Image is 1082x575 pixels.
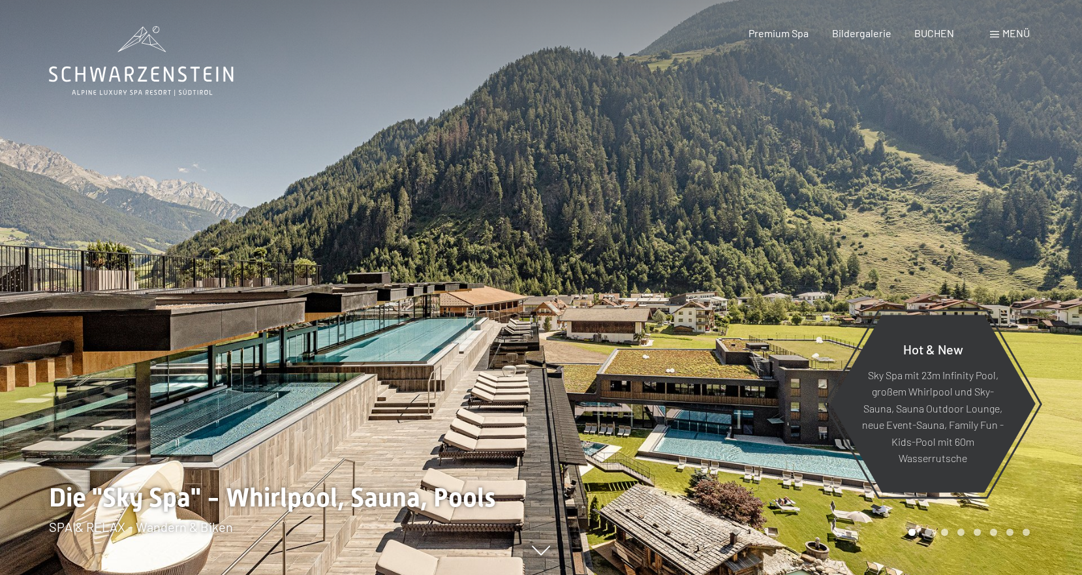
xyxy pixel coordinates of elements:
[914,27,954,39] a: BUCHEN
[904,529,1030,536] div: Carousel Pagination
[974,529,981,536] div: Carousel Page 5
[1023,529,1030,536] div: Carousel Page 8
[862,366,1004,467] p: Sky Spa mit 23m Infinity Pool, großem Whirlpool und Sky-Sauna, Sauna Outdoor Lounge, neue Event-S...
[990,529,997,536] div: Carousel Page 6
[749,27,809,39] a: Premium Spa
[925,529,932,536] div: Carousel Page 2
[957,529,965,536] div: Carousel Page 4
[908,529,916,536] div: Carousel Page 1 (Current Slide)
[903,341,963,356] span: Hot & New
[832,27,891,39] a: Bildergalerie
[941,529,948,536] div: Carousel Page 3
[1006,529,1013,536] div: Carousel Page 7
[1002,27,1030,39] span: Menü
[829,314,1036,493] a: Hot & New Sky Spa mit 23m Infinity Pool, großem Whirlpool und Sky-Sauna, Sauna Outdoor Lounge, ne...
